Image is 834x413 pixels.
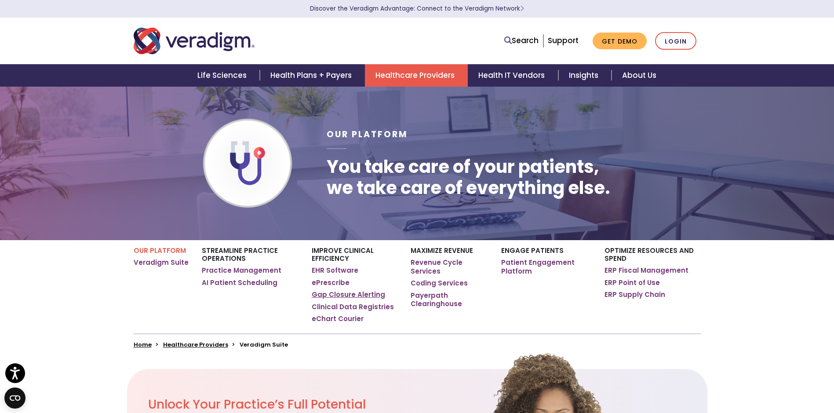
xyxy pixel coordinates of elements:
a: ERP Fiscal Management [605,266,688,275]
a: Life Sciences [187,64,260,87]
a: Search [504,35,539,47]
a: ePrescribe [312,278,350,287]
a: Payerpath Clearinghouse [411,291,488,308]
img: Veradigm logo [134,26,255,55]
a: Healthcare Providers [365,64,468,87]
a: Health IT Vendors [468,64,558,87]
a: Veradigm Suite [134,258,189,267]
a: Patient Engagement Platform [501,258,591,275]
a: ERP Supply Chain [605,290,665,299]
a: Login [655,32,696,50]
iframe: Drift Chat Widget [665,350,823,402]
a: Health Plans + Payers [260,64,365,87]
a: Insights [558,64,612,87]
a: About Us [612,64,667,87]
a: Clinical Data Registries [312,303,394,311]
h2: Unlock Your Practice’s Full Potential [148,397,466,412]
a: ERP Point of Use [605,278,660,287]
a: Get Demo [593,33,647,50]
span: Our Platform [327,128,408,140]
a: Coding Services [411,279,468,288]
a: Healthcare Providers [163,340,228,349]
h1: You take care of your patients, we take care of everything else. [327,156,610,198]
a: Revenue Cycle Services [411,258,488,275]
a: AI Patient Scheduling [202,278,277,287]
a: EHR Software [312,266,358,275]
a: Gap Closure Alerting [312,290,385,299]
a: Home [134,340,152,349]
a: Support [548,35,579,46]
a: eChart Courier [312,314,364,323]
span: Learn More [520,4,524,13]
button: Open CMP widget [4,387,25,409]
a: Practice Management [202,266,281,275]
a: Discover the Veradigm Advantage: Connect to the Veradigm NetworkLearn More [310,4,524,13]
